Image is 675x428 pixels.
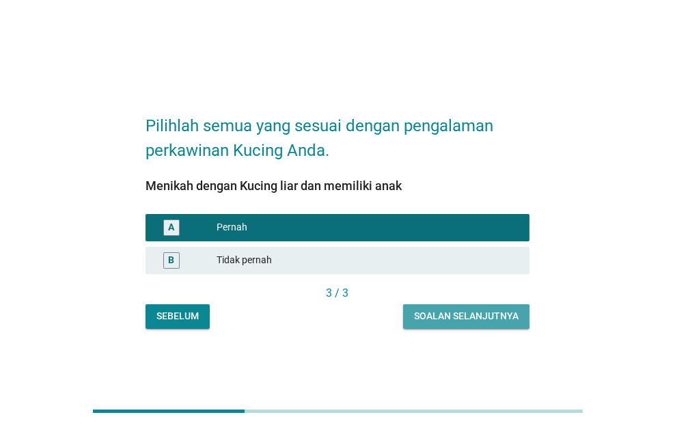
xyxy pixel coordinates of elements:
[168,220,174,235] div: A
[403,304,529,329] button: Soalan selanjutnya
[156,309,199,323] div: Sebelum
[146,100,530,163] h2: Pilihlah semua yang sesuai dengan pengalaman perkawinan Kucing Anda.
[168,253,174,267] div: B
[414,309,519,323] div: Soalan selanjutnya
[217,252,519,269] div: Tidak pernah
[146,285,530,302] div: 3 / 3
[217,219,519,236] div: Pernah
[146,304,210,329] button: Sebelum
[146,176,530,195] div: Menikah dengan Kucing liar dan memiliki anak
